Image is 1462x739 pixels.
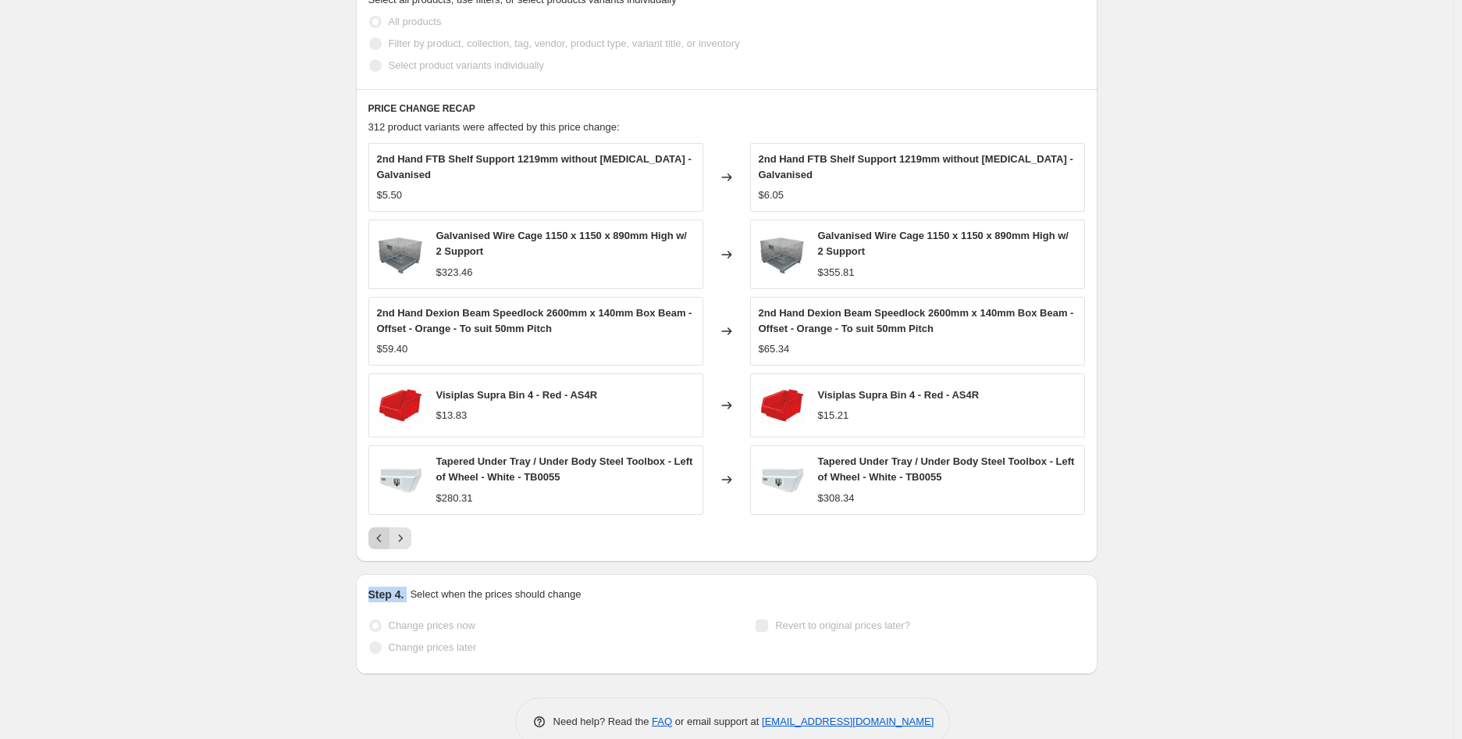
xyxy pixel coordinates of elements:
span: Change prices now [389,619,475,631]
span: 2nd Hand FTB Shelf Support 1219mm without [MEDICAL_DATA] - Galvanised [377,153,692,180]
div: $6.05 [759,187,784,203]
span: 2nd Hand FTB Shelf Support 1219mm without [MEDICAL_DATA] - Galvanised [759,153,1073,180]
span: Revert to original prices later? [775,619,910,631]
img: media_21dc485c-751c-4b80-84c0-1dca446a59ec_80x.png [759,456,806,503]
h6: PRICE CHANGE RECAP [368,102,1085,115]
span: Select product variants individually [389,59,544,71]
a: FAQ [652,716,672,727]
span: Galvanised Wire Cage 1150 x 1150 x 890mm High w/ 2 Support [436,230,687,257]
img: media_49f62345-41b5-4aa2-86a7-dc762d7bea3e_80x.png [759,382,806,429]
span: 2nd Hand Dexion Beam Speedlock 2600mm x 140mm Box Beam - Offset - Orange - To suit 50mm Pitch [377,307,692,334]
span: 312 product variants were affected by this price change: [368,121,620,133]
div: $308.34 [818,491,855,506]
img: media_21dc485c-751c-4b80-84c0-1dca446a59ec_80x.png [377,456,424,503]
img: media_04b963f6-26ed-4e58-8881-8c217b2e2d4d_80x.png [759,231,806,278]
button: Previous [368,527,390,549]
span: All products [389,16,442,27]
h2: Step 4. [368,587,404,602]
div: $5.50 [377,187,403,203]
span: Galvanised Wire Cage 1150 x 1150 x 890mm High w/ 2 Support [818,230,1069,257]
div: $280.31 [436,491,473,506]
span: 2nd Hand Dexion Beam Speedlock 2600mm x 140mm Box Beam - Offset - Orange - To suit 50mm Pitch [759,307,1074,334]
div: $13.83 [436,408,468,423]
span: Visiplas Supra Bin 4 - Red - AS4R [436,389,598,401]
span: Tapered Under Tray / Under Body Steel Toolbox - Left of Wheel - White - TB0055 [818,455,1075,483]
div: $323.46 [436,265,473,280]
div: $15.21 [818,408,849,423]
span: Filter by product, collection, tag, vendor, product type, variant title, or inventory [389,37,740,49]
div: $59.40 [377,341,408,357]
button: Next [390,527,411,549]
span: or email support at [672,716,762,727]
div: $65.34 [759,341,790,357]
img: media_04b963f6-26ed-4e58-8881-8c217b2e2d4d_80x.png [377,231,424,278]
span: Change prices later [389,641,477,653]
nav: Pagination [368,527,411,549]
div: $355.81 [818,265,855,280]
span: Tapered Under Tray / Under Body Steel Toolbox - Left of Wheel - White - TB0055 [436,455,693,483]
span: Need help? Read the [553,716,653,727]
img: media_49f62345-41b5-4aa2-86a7-dc762d7bea3e_80x.png [377,382,424,429]
a: [EMAIL_ADDRESS][DOMAIN_NAME] [762,716,934,727]
span: Visiplas Supra Bin 4 - Red - AS4R [818,389,980,401]
p: Select when the prices should change [410,587,581,602]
